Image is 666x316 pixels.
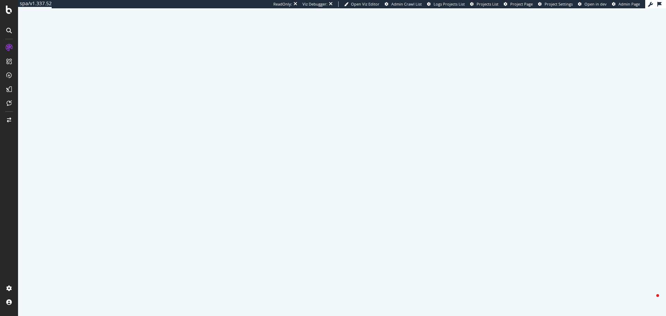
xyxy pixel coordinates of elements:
span: Projects List [477,1,498,7]
span: Project Settings [545,1,573,7]
a: Admin Crawl List [385,1,422,7]
a: Open Viz Editor [344,1,379,7]
a: Projects List [470,1,498,7]
a: Logs Projects List [427,1,465,7]
div: Viz Debugger: [302,1,327,7]
span: Project Page [510,1,533,7]
span: Logs Projects List [434,1,465,7]
span: Open in dev [584,1,607,7]
a: Project Page [504,1,533,7]
iframe: Intercom live chat [642,292,659,309]
a: Admin Page [612,1,640,7]
span: Open Viz Editor [351,1,379,7]
span: Admin Crawl List [391,1,422,7]
span: Admin Page [618,1,640,7]
a: Open in dev [578,1,607,7]
div: ReadOnly: [273,1,292,7]
a: Project Settings [538,1,573,7]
